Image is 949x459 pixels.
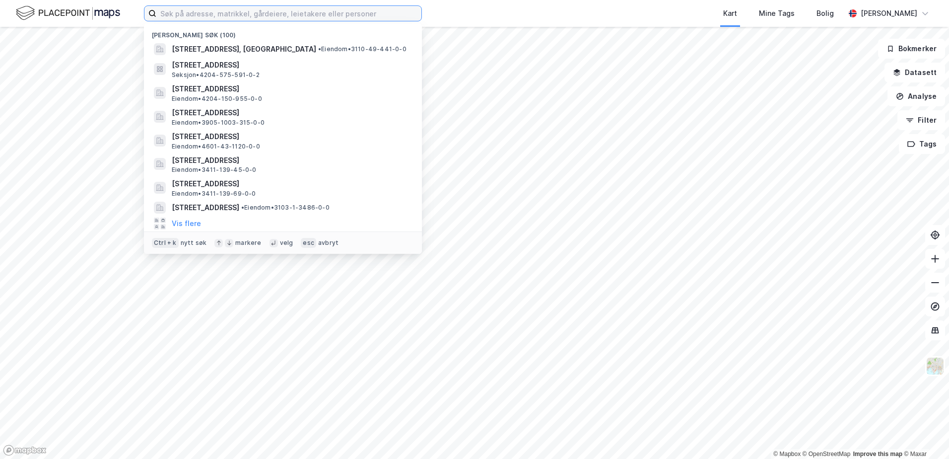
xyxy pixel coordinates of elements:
[301,238,316,248] div: esc
[172,202,239,214] span: [STREET_ADDRESS]
[172,71,260,79] span: Seksjon • 4204-575-591-0-2
[144,23,422,41] div: [PERSON_NAME] søk (100)
[172,143,260,151] span: Eiendom • 4601-43-1120-0-0
[172,95,262,103] span: Eiendom • 4204-150-955-0-0
[172,107,410,119] span: [STREET_ADDRESS]
[172,119,265,127] span: Eiendom • 3905-1003-315-0-0
[318,45,407,53] span: Eiendom • 3110-49-441-0-0
[878,39,945,59] button: Bokmerker
[235,239,261,247] div: markere
[318,45,321,53] span: •
[156,6,421,21] input: Søk på adresse, matrikkel, gårdeiere, leietakere eller personer
[816,7,834,19] div: Bolig
[241,204,330,212] span: Eiendom • 3103-1-3486-0-0
[172,131,410,143] span: [STREET_ADDRESS]
[887,86,945,106] button: Analyse
[759,7,795,19] div: Mine Tags
[172,166,257,174] span: Eiendom • 3411-139-45-0-0
[899,134,945,154] button: Tags
[884,63,945,82] button: Datasett
[152,238,179,248] div: Ctrl + k
[318,239,339,247] div: avbryt
[803,451,851,458] a: OpenStreetMap
[926,357,945,376] img: Z
[172,218,201,229] button: Vis flere
[899,411,949,459] iframe: Chat Widget
[181,239,207,247] div: nytt søk
[723,7,737,19] div: Kart
[861,7,917,19] div: [PERSON_NAME]
[172,43,316,55] span: [STREET_ADDRESS], [GEOGRAPHIC_DATA]
[3,445,47,456] a: Mapbox homepage
[773,451,801,458] a: Mapbox
[172,190,256,198] span: Eiendom • 3411-139-69-0-0
[897,110,945,130] button: Filter
[172,178,410,190] span: [STREET_ADDRESS]
[853,451,902,458] a: Improve this map
[172,154,410,166] span: [STREET_ADDRESS]
[280,239,293,247] div: velg
[16,4,120,22] img: logo.f888ab2527a4732fd821a326f86c7f29.svg
[172,59,410,71] span: [STREET_ADDRESS]
[172,83,410,95] span: [STREET_ADDRESS]
[241,204,244,211] span: •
